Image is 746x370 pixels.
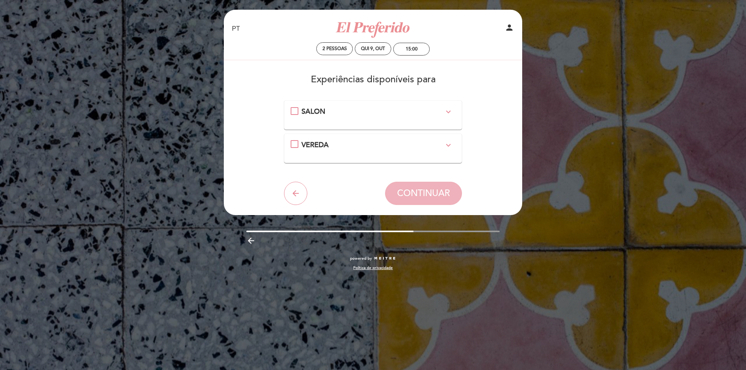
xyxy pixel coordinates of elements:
md-checkbox: SALON expand_more [291,107,456,117]
span: SALON [302,107,325,116]
button: CONTINUAR [385,182,462,205]
i: expand_more [444,107,453,116]
i: person [505,23,514,32]
a: powered by [350,256,396,261]
button: expand_more [441,107,455,117]
button: person [505,23,514,35]
span: VEREDA [302,141,329,149]
button: arrow_back [284,182,307,205]
div: 15:00 [406,46,418,52]
span: Experiências disponíveis para [311,74,436,85]
img: MEITRE [374,257,396,261]
span: 2 pessoas [322,46,347,52]
a: Política de privacidade [353,265,393,271]
i: expand_more [444,141,453,150]
i: arrow_backward [246,236,256,245]
a: El Preferido [324,18,422,40]
div: Qui 9, out [361,46,385,52]
button: expand_more [441,140,455,150]
span: CONTINUAR [397,188,450,199]
i: arrow_back [291,189,300,198]
md-checkbox: VEREDA expand_more Usted esta seleccionando una mesa en vereda al aire libre. Solo podremos asign... [291,140,456,150]
span: powered by [350,256,372,261]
